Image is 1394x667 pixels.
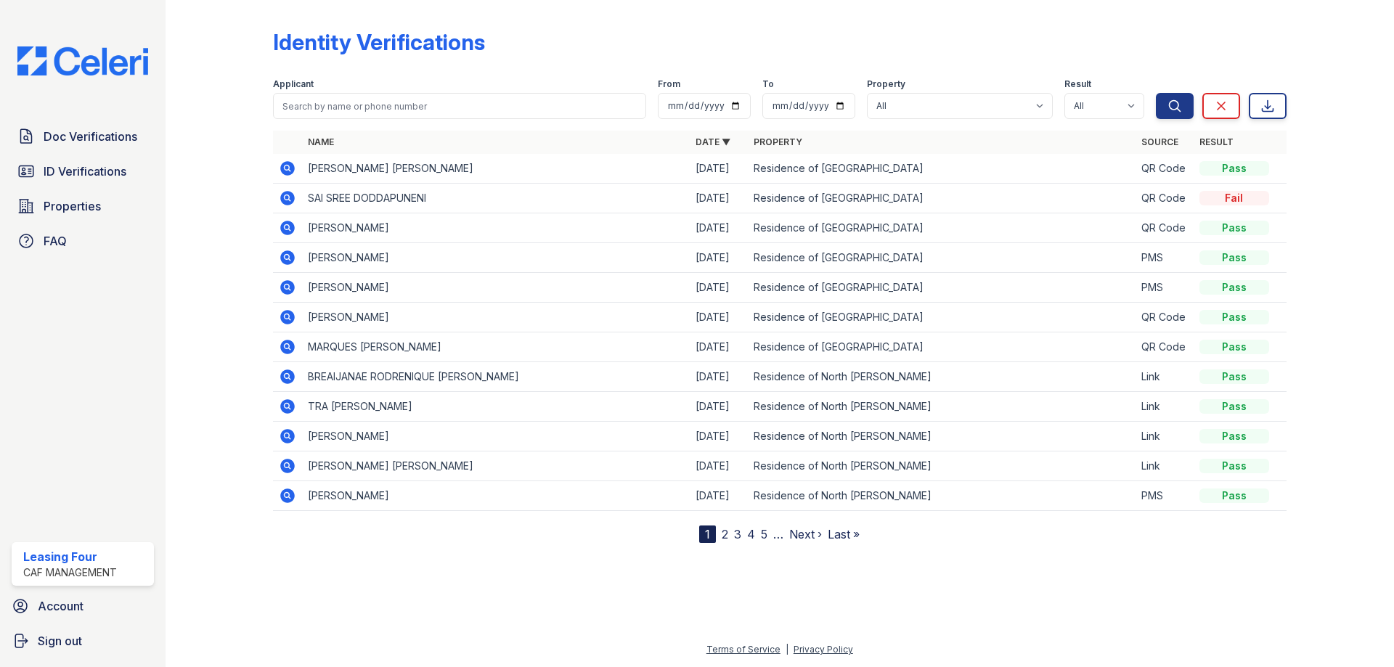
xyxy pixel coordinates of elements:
td: Residence of [GEOGRAPHIC_DATA] [748,243,1136,273]
td: QR Code [1136,303,1194,332]
td: PMS [1136,481,1194,511]
td: Link [1136,362,1194,392]
a: Doc Verifications [12,122,154,151]
td: [DATE] [690,213,748,243]
span: Properties [44,197,101,215]
td: PMS [1136,243,1194,273]
a: 3 [734,527,741,541]
td: [PERSON_NAME] [302,273,690,303]
a: Result [1199,136,1234,147]
a: Privacy Policy [794,644,853,655]
td: MARQUES [PERSON_NAME] [302,332,690,362]
td: Residence of North [PERSON_NAME] [748,392,1136,422]
td: SAI SREE DODDAPUNENI [302,184,690,213]
a: Source [1141,136,1178,147]
td: [DATE] [690,451,748,481]
td: Link [1136,422,1194,451]
span: Doc Verifications [44,128,137,145]
a: Name [308,136,334,147]
td: [PERSON_NAME] [302,303,690,332]
span: Account [38,597,83,615]
td: Residence of [GEOGRAPHIC_DATA] [748,303,1136,332]
td: TRA [PERSON_NAME] [302,392,690,422]
td: [PERSON_NAME] [PERSON_NAME] [302,154,690,184]
div: Pass [1199,340,1269,354]
div: Leasing Four [23,548,117,565]
td: [DATE] [690,273,748,303]
span: Sign out [38,632,82,650]
td: Residence of North [PERSON_NAME] [748,422,1136,451]
td: [DATE] [690,184,748,213]
input: Search by name or phone number [273,93,646,119]
a: Terms of Service [706,644,780,655]
div: Pass [1199,161,1269,176]
a: FAQ [12,226,154,255]
label: To [762,78,774,90]
td: PMS [1136,273,1194,303]
div: Fail [1199,191,1269,205]
a: 2 [722,527,728,541]
td: Residence of [GEOGRAPHIC_DATA] [748,184,1136,213]
div: Pass [1199,369,1269,384]
a: Next › [789,527,822,541]
div: Pass [1199,459,1269,473]
label: From [658,78,680,90]
td: Residence of [GEOGRAPHIC_DATA] [748,154,1136,184]
div: Pass [1199,429,1269,443]
td: Residence of North [PERSON_NAME] [748,481,1136,511]
td: Residence of [GEOGRAPHIC_DATA] [748,273,1136,303]
td: Residence of [GEOGRAPHIC_DATA] [748,213,1136,243]
td: [PERSON_NAME] [302,243,690,273]
td: [DATE] [690,422,748,451]
img: CE_Logo_Blue-a8612792a0a2168367f1c8372b55b34899dd931a85d93a1a3d3e32e68fde9ad4.png [6,46,160,75]
td: [DATE] [690,154,748,184]
td: [DATE] [690,481,748,511]
span: FAQ [44,232,67,250]
label: Result [1064,78,1091,90]
span: … [773,525,783,543]
a: Properties [12,192,154,221]
td: [DATE] [690,332,748,362]
div: Pass [1199,310,1269,324]
label: Applicant [273,78,314,90]
td: [DATE] [690,303,748,332]
div: 1 [699,525,716,543]
a: Date ▼ [696,136,730,147]
a: Account [6,592,160,621]
td: Link [1136,451,1194,481]
td: [DATE] [690,243,748,273]
a: Last » [828,527,860,541]
td: BREAIJANAE RODRENIQUE [PERSON_NAME] [302,362,690,392]
div: Pass [1199,280,1269,295]
td: [PERSON_NAME] [302,213,690,243]
td: [PERSON_NAME] [PERSON_NAME] [302,451,690,481]
div: Pass [1199,399,1269,414]
td: [PERSON_NAME] [302,481,690,511]
td: Link [1136,392,1194,422]
a: 4 [747,527,755,541]
a: Sign out [6,626,160,655]
div: Identity Verifications [273,29,485,55]
a: ID Verifications [12,157,154,186]
td: QR Code [1136,154,1194,184]
span: ID Verifications [44,163,126,180]
a: Property [754,136,802,147]
td: Residence of North [PERSON_NAME] [748,362,1136,392]
label: Property [867,78,905,90]
td: QR Code [1136,184,1194,213]
td: Residence of [GEOGRAPHIC_DATA] [748,332,1136,362]
td: QR Code [1136,332,1194,362]
div: | [786,644,788,655]
td: [PERSON_NAME] [302,422,690,451]
div: Pass [1199,488,1269,503]
td: Residence of North [PERSON_NAME] [748,451,1136,481]
div: CAF Management [23,565,117,580]
div: Pass [1199,250,1269,265]
a: 5 [761,527,767,541]
td: [DATE] [690,362,748,392]
div: Pass [1199,221,1269,235]
td: [DATE] [690,392,748,422]
td: QR Code [1136,213,1194,243]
